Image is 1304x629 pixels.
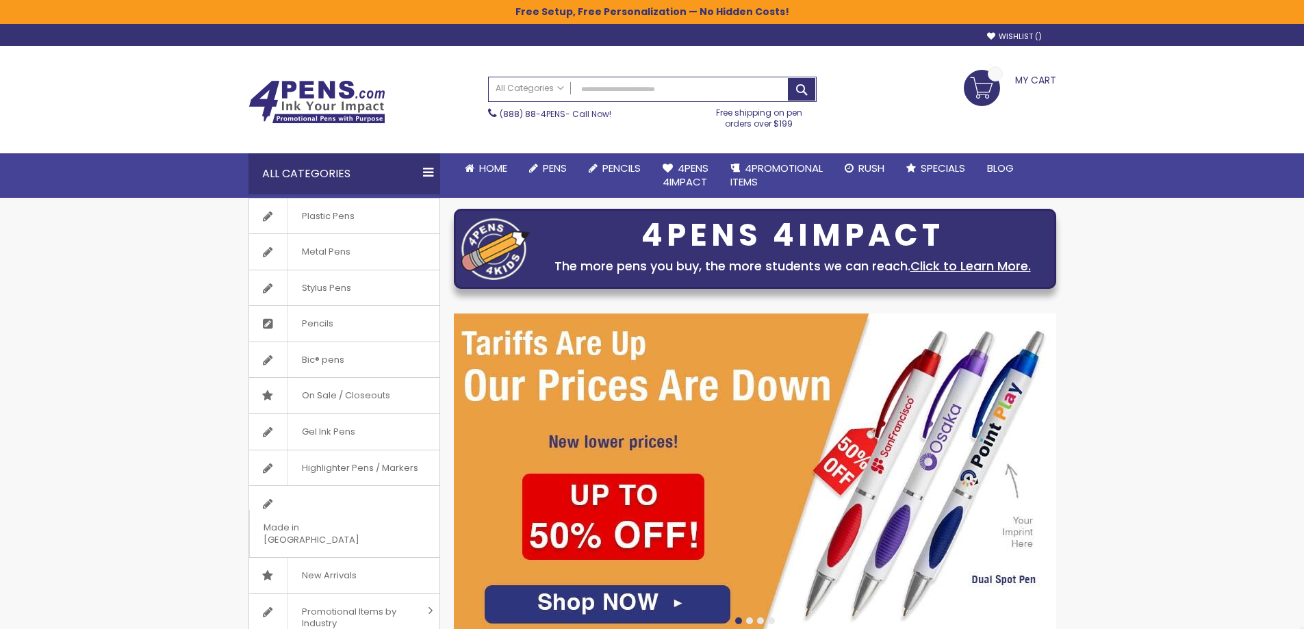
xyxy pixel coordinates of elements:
a: On Sale / Closeouts [249,378,439,413]
span: Pens [543,161,567,175]
a: Plastic Pens [249,198,439,234]
a: Stylus Pens [249,270,439,306]
a: Blog [976,153,1025,183]
span: Highlighter Pens / Markers [287,450,432,486]
span: New Arrivals [287,558,370,593]
img: four_pen_logo.png [461,218,530,280]
a: (888) 88-4PENS [500,108,565,120]
span: Home [479,161,507,175]
span: Bic® pens [287,342,358,378]
a: Specials [895,153,976,183]
span: Made in [GEOGRAPHIC_DATA] [249,510,405,557]
span: Metal Pens [287,234,364,270]
a: Gel Ink Pens [249,414,439,450]
span: 4PROMOTIONAL ITEMS [730,161,823,189]
div: Free shipping on pen orders over $199 [702,102,817,129]
div: All Categories [248,153,440,194]
span: Rush [858,161,884,175]
span: Plastic Pens [287,198,368,234]
img: 4Pens Custom Pens and Promotional Products [248,80,385,124]
span: Stylus Pens [287,270,365,306]
div: 4PENS 4IMPACT [537,221,1049,250]
a: Home [454,153,518,183]
a: 4Pens4impact [652,153,719,198]
a: Pens [518,153,578,183]
div: The more pens you buy, the more students we can reach. [537,257,1049,276]
span: Pencils [287,306,347,342]
a: 4PROMOTIONALITEMS [719,153,834,198]
span: Blog [987,161,1014,175]
span: 4Pens 4impact [663,161,708,189]
a: Bic® pens [249,342,439,378]
a: New Arrivals [249,558,439,593]
span: - Call Now! [500,108,611,120]
a: All Categories [489,77,571,100]
span: All Categories [496,83,564,94]
span: On Sale / Closeouts [287,378,404,413]
a: Rush [834,153,895,183]
a: Pencils [249,306,439,342]
a: Metal Pens [249,234,439,270]
a: Made in [GEOGRAPHIC_DATA] [249,486,439,557]
span: Gel Ink Pens [287,414,369,450]
span: Pencils [602,161,641,175]
a: Highlighter Pens / Markers [249,450,439,486]
a: Click to Learn More. [910,257,1031,274]
a: Pencils [578,153,652,183]
span: Specials [921,161,965,175]
a: Wishlist [987,31,1042,42]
